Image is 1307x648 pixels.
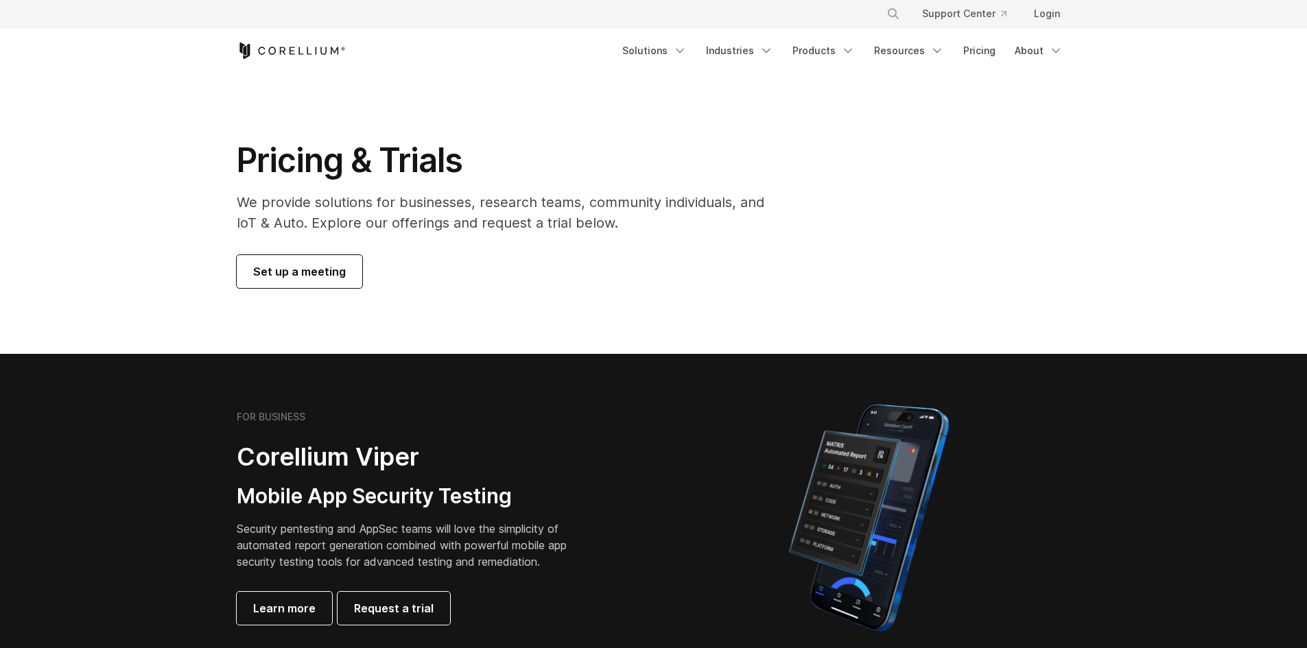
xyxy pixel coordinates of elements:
h3: Mobile App Security Testing [237,483,588,509]
a: About [1006,38,1071,63]
a: Support Center [911,1,1017,26]
a: Request a trial [338,592,450,625]
h2: Corellium Viper [237,442,588,472]
a: Solutions [614,38,695,63]
a: Set up a meeting [237,255,362,288]
span: Learn more [253,600,316,616]
a: Industries [698,38,781,63]
div: Navigation Menu [614,38,1071,63]
p: We provide solutions for businesses, research teams, community individuals, and IoT & Auto. Explo... [237,192,784,233]
a: Products [784,38,863,63]
h6: FOR BUSINESS [237,411,305,423]
p: Security pentesting and AppSec teams will love the simplicity of automated report generation comb... [237,520,588,570]
div: Navigation Menu [870,1,1071,26]
h1: Pricing & Trials [237,140,784,181]
a: Resources [866,38,952,63]
a: Learn more [237,592,332,625]
a: Login [1023,1,1071,26]
img: Corellium MATRIX automated report on iPhone showing app vulnerability test results across securit... [766,398,972,638]
span: Request a trial [354,600,434,616]
a: Pricing [955,38,1004,63]
a: Corellium Home [237,43,346,59]
span: Set up a meeting [253,263,346,280]
button: Search [881,1,906,26]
